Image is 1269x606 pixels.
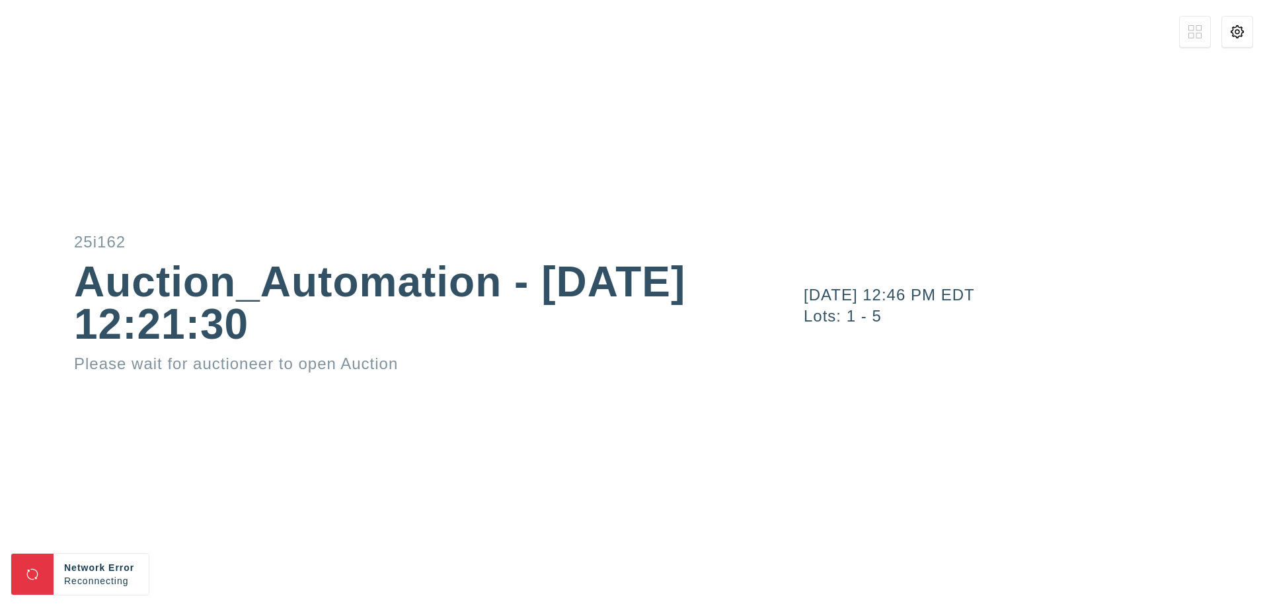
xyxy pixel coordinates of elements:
div: Network Error [64,561,138,574]
span: . [129,576,132,586]
div: Please wait for auctioneer to open Auction [74,356,687,372]
div: Reconnecting [64,574,138,587]
div: Lots: 1 - 5 [804,308,1269,324]
div: 25i162 [74,234,687,250]
div: Auction_Automation - [DATE] 12:21:30 [74,261,687,345]
div: [DATE] 12:46 PM EDT [804,287,1269,303]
